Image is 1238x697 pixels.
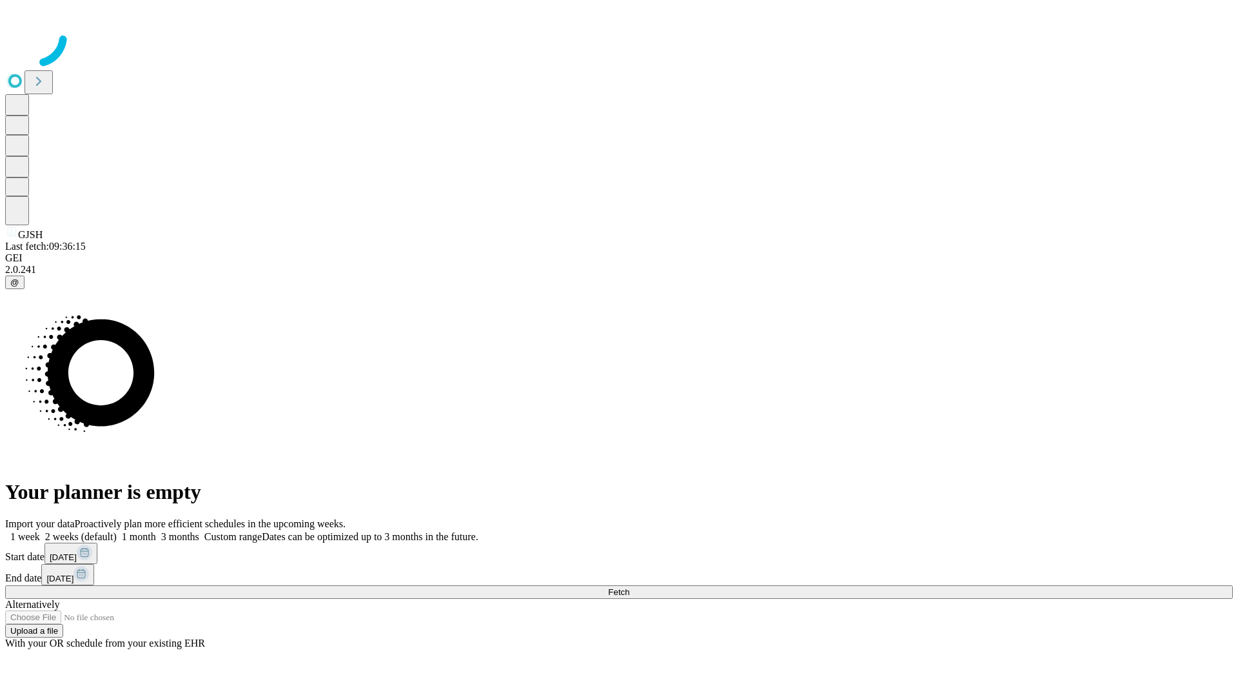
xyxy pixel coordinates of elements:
[608,587,629,597] span: Fetch
[5,543,1233,564] div: Start date
[44,543,97,564] button: [DATE]
[5,276,25,289] button: @
[5,518,75,529] span: Import your data
[122,531,156,542] span: 1 month
[5,480,1233,504] h1: Your planner is empty
[45,531,117,542] span: 2 weeks (default)
[10,278,19,287] span: @
[5,638,205,649] span: With your OR schedule from your existing EHR
[161,531,199,542] span: 3 months
[5,599,59,610] span: Alternatively
[5,564,1233,585] div: End date
[41,564,94,585] button: [DATE]
[5,264,1233,276] div: 2.0.241
[50,552,77,562] span: [DATE]
[5,585,1233,599] button: Fetch
[10,531,40,542] span: 1 week
[46,574,74,583] span: [DATE]
[5,252,1233,264] div: GEI
[5,624,63,638] button: Upload a file
[262,531,478,542] span: Dates can be optimized up to 3 months in the future.
[5,241,86,252] span: Last fetch: 09:36:15
[204,531,262,542] span: Custom range
[18,229,43,240] span: GJSH
[75,518,346,529] span: Proactively plan more efficient schedules in the upcoming weeks.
